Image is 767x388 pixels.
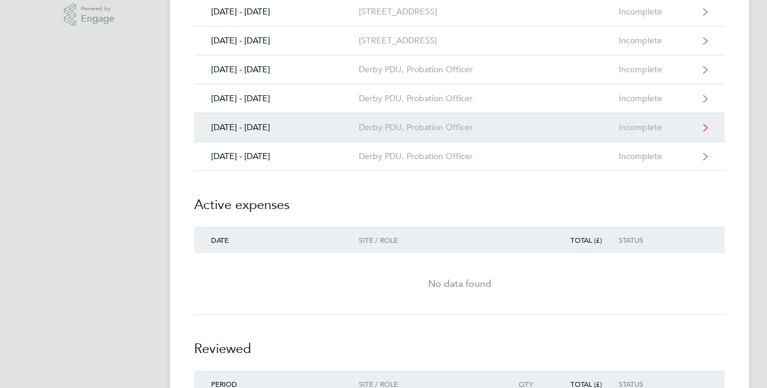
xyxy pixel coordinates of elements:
div: No data found [194,277,725,291]
div: Status [619,380,693,388]
div: Status [619,236,693,244]
a: [DATE] - [DATE]Derby PDU, Probation OfficerIncomplete [194,55,725,84]
div: [DATE] - [DATE] [194,36,359,46]
span: Engage [81,14,115,24]
div: Date [194,236,359,244]
div: [DATE] - [DATE] [194,93,359,104]
div: Incomplete [619,93,693,104]
a: [DATE] - [DATE]Derby PDU, Probation OfficerIncomplete [194,113,725,142]
div: Derby PDU, Probation Officer [359,93,497,104]
a: [DATE] - [DATE][STREET_ADDRESS]Incomplete [194,27,725,55]
a: [DATE] - [DATE]Derby PDU, Probation OfficerIncomplete [194,142,725,171]
div: Site / Role [359,380,497,388]
h2: Reviewed [194,315,725,371]
div: [DATE] - [DATE] [194,151,359,161]
div: Incomplete [619,7,693,17]
div: Derby PDU, Probation Officer [359,122,497,133]
span: Powered by [81,4,115,14]
a: Powered byEngage [64,4,115,27]
h2: Active expenses [194,171,725,227]
div: [STREET_ADDRESS] [359,36,497,46]
div: Incomplete [619,64,693,75]
div: [DATE] - [DATE] [194,7,359,17]
a: [DATE] - [DATE]Derby PDU, Probation OfficerIncomplete [194,84,725,113]
div: [DATE] - [DATE] [194,122,359,133]
div: Site / Role [359,236,497,244]
div: Qty [497,380,550,388]
div: Incomplete [619,36,693,46]
div: Derby PDU, Probation Officer [359,64,497,75]
div: Total (£) [550,236,619,244]
div: Derby PDU, Probation Officer [359,151,497,161]
div: Incomplete [619,151,693,161]
div: Incomplete [619,122,693,133]
div: [DATE] - [DATE] [194,64,359,75]
div: Total (£) [550,380,619,388]
div: [STREET_ADDRESS] [359,7,497,17]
